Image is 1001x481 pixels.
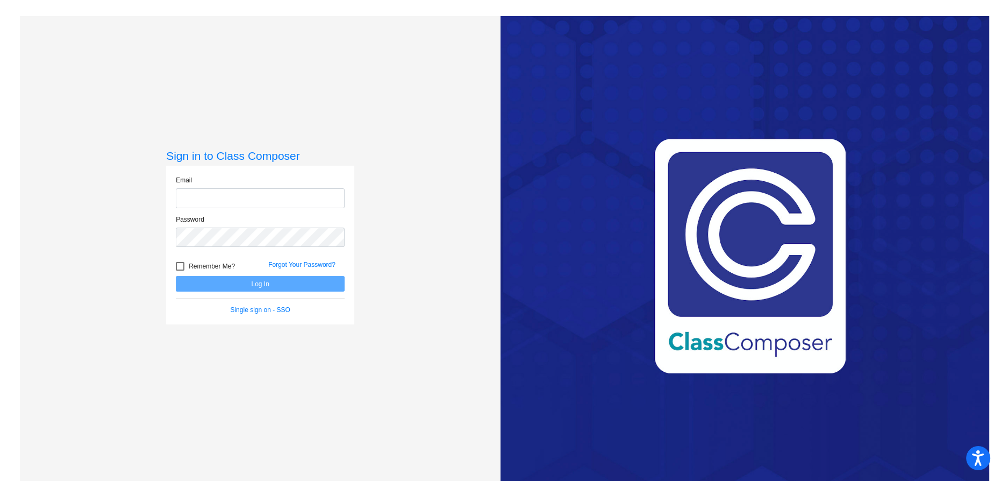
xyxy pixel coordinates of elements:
a: Single sign on - SSO [230,306,290,314]
button: Log In [176,276,345,292]
span: Remember Me? [189,260,235,273]
label: Email [176,175,192,185]
a: Forgot Your Password? [268,261,335,268]
label: Password [176,215,204,224]
h3: Sign in to Class Composer [166,149,354,162]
